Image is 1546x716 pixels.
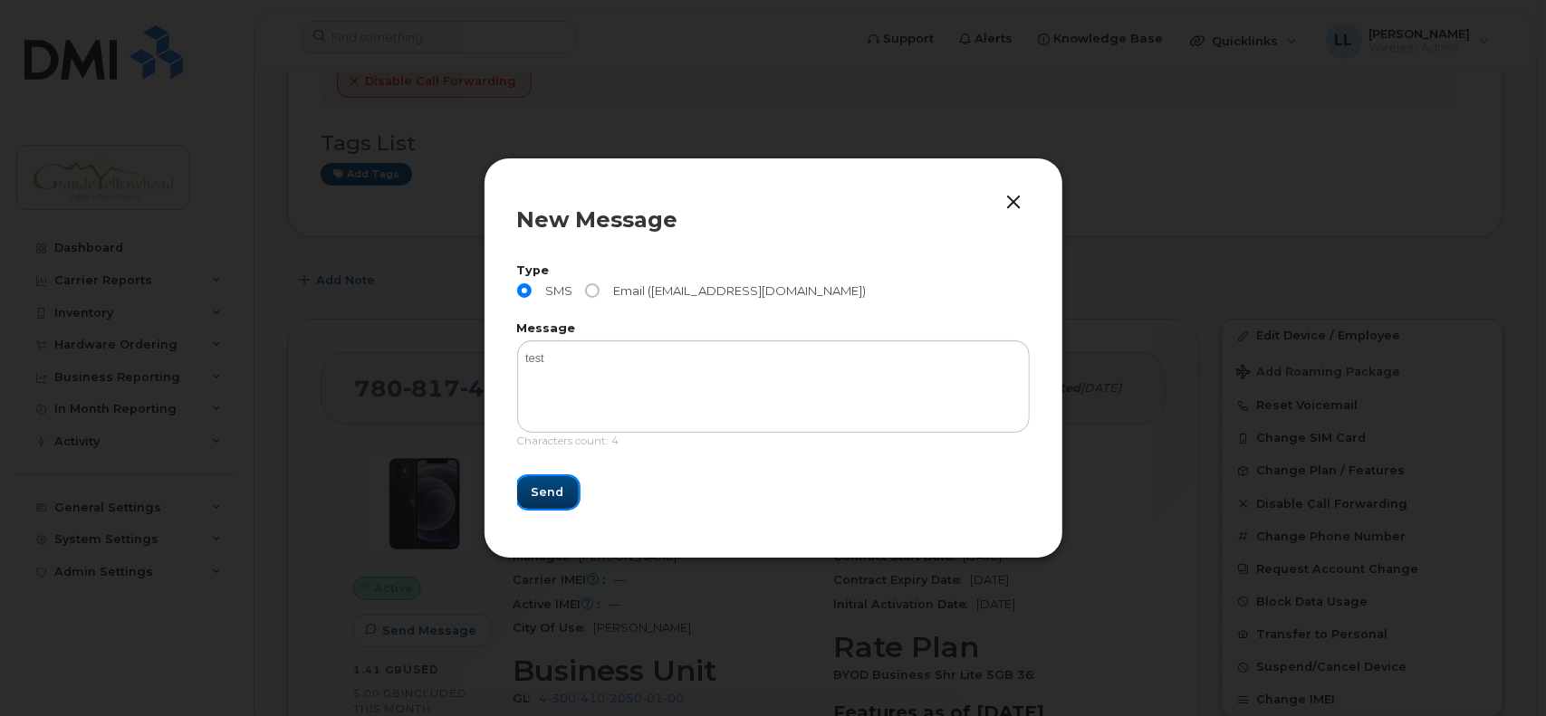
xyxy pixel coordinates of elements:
span: Email ([EMAIL_ADDRESS][DOMAIN_NAME]) [607,283,867,298]
label: Message [517,323,1030,335]
input: Email ([EMAIL_ADDRESS][DOMAIN_NAME]) [585,283,600,298]
button: Send [517,476,579,509]
label: Type [517,265,1030,277]
span: Send [532,483,564,501]
div: Characters count: 4 [517,433,1030,459]
span: SMS [539,283,573,298]
div: New Message [517,209,1030,231]
input: SMS [517,283,532,298]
